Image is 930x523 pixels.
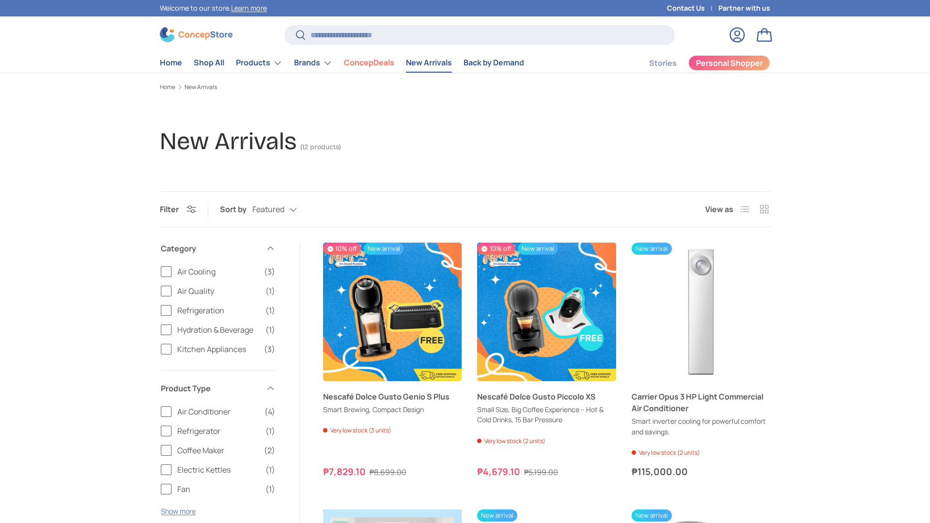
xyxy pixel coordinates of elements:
span: New arrival [477,509,517,522]
span: Refrigerator [177,425,260,437]
span: (1) [265,324,275,336]
summary: Products [230,53,288,73]
a: ConcepDeals [344,53,394,72]
span: New arrival [518,243,558,255]
span: New arrival [632,243,672,255]
span: (1) [265,305,275,316]
span: Electric Kettles [177,464,260,476]
span: Fan [177,483,260,495]
span: (1) [265,425,275,437]
a: New Arrivals [406,53,452,72]
span: Featured [252,205,284,214]
a: Contact Us [667,3,718,14]
nav: Secondary [626,53,770,73]
span: Kitchen Appliances [177,343,258,355]
span: New arrival [632,509,672,522]
a: Nescafé Dolce Gusto Genio S Plus [323,243,462,381]
nav: Breadcrumbs [160,83,770,92]
a: Stories [649,54,677,73]
span: Coffee Maker [177,445,258,456]
a: Back by Demand [464,53,524,72]
a: Personal Shopper [688,55,770,71]
span: Air Conditioner [177,406,259,417]
span: (12 products) [300,143,341,151]
span: (3) [264,266,275,277]
span: (1) [265,285,275,297]
button: Show more [161,507,196,516]
summary: Category [161,231,275,266]
span: Filter [160,204,179,215]
p: Welcome to our store. [160,3,267,14]
nav: Primary [160,53,524,73]
span: Refrigeration [177,305,260,316]
span: View as [705,203,733,215]
button: Filter [160,204,196,215]
span: New arrival [364,243,404,255]
span: 10% off [323,243,361,255]
span: Air Quality [177,285,260,297]
a: Carrier Opus 3 HP Light Commercial Air Conditioner [632,243,770,381]
span: (2) [264,445,275,456]
a: Nescafé Dolce Gusto Piccolo XS [477,391,616,402]
span: Hydration & Beverage [177,324,260,336]
a: New Arrivals [185,84,217,90]
span: (1) [265,464,275,476]
a: Home [160,53,182,72]
label: Sort by [220,203,252,215]
a: Partner with us [718,3,770,14]
summary: Brands [288,53,338,73]
a: Nescafé Dolce Gusto Piccolo XS [477,243,616,381]
a: Shop All [194,53,224,72]
span: Category [161,243,260,254]
span: Air Cooling [177,266,258,277]
span: (3) [264,343,275,355]
a: Home [160,84,175,90]
a: Brands [294,53,332,73]
a: Learn more [231,3,267,13]
img: https://concepstore.ph/products/carrier-opus-3-hp-light-commercial-air-conditioner [632,243,770,381]
a: Nescafé Dolce Gusto Genio S Plus [323,391,462,402]
img: ConcepStore [160,27,232,42]
a: Carrier Opus 3 HP Light Commercial Air Conditioner [632,391,770,414]
a: Products [236,53,282,73]
summary: Product Type [161,371,275,406]
span: Product Type [161,383,260,394]
span: (4) [264,406,275,417]
span: Personal Shopper [696,59,763,67]
h1: New Arrivals [160,127,296,155]
button: Featured [252,201,316,218]
span: 10% off [477,243,515,255]
span: (1) [265,483,275,495]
